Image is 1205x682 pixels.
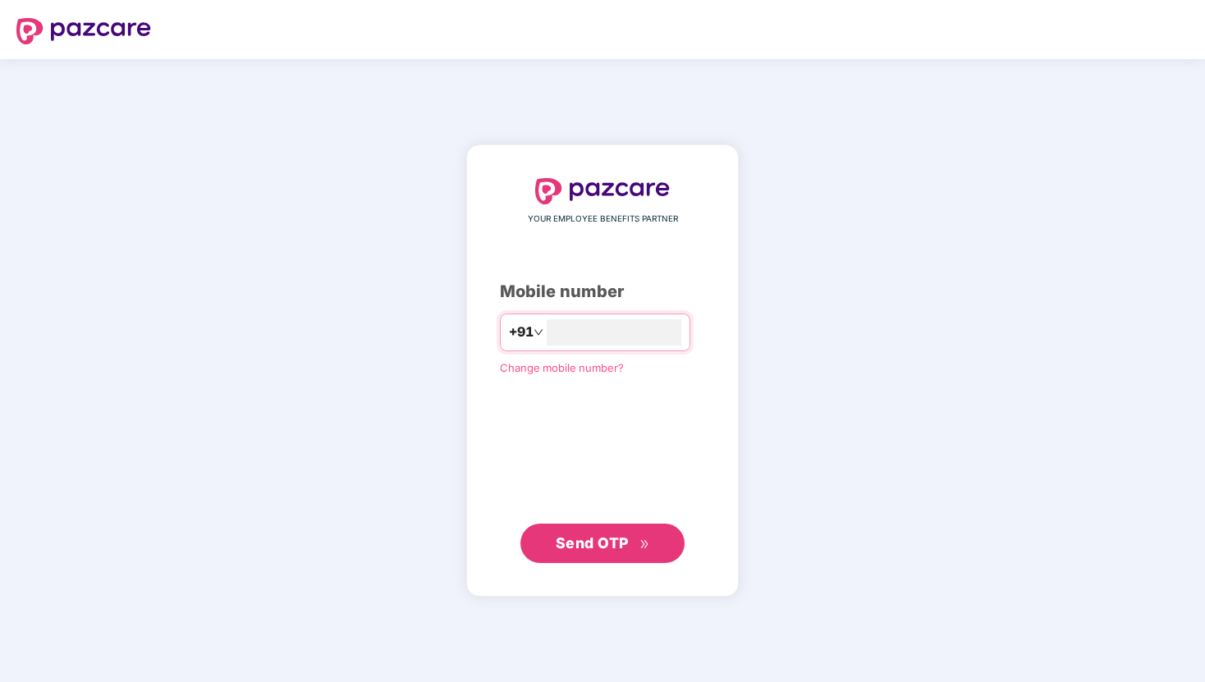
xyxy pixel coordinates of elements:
[534,327,543,337] span: down
[500,361,624,374] a: Change mobile number?
[528,213,678,226] span: YOUR EMPLOYEE BENEFITS PARTNER
[639,539,650,550] span: double-right
[509,322,534,342] span: +91
[500,279,705,304] div: Mobile number
[520,524,685,563] button: Send OTPdouble-right
[556,534,629,552] span: Send OTP
[16,18,151,44] img: logo
[535,178,670,204] img: logo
